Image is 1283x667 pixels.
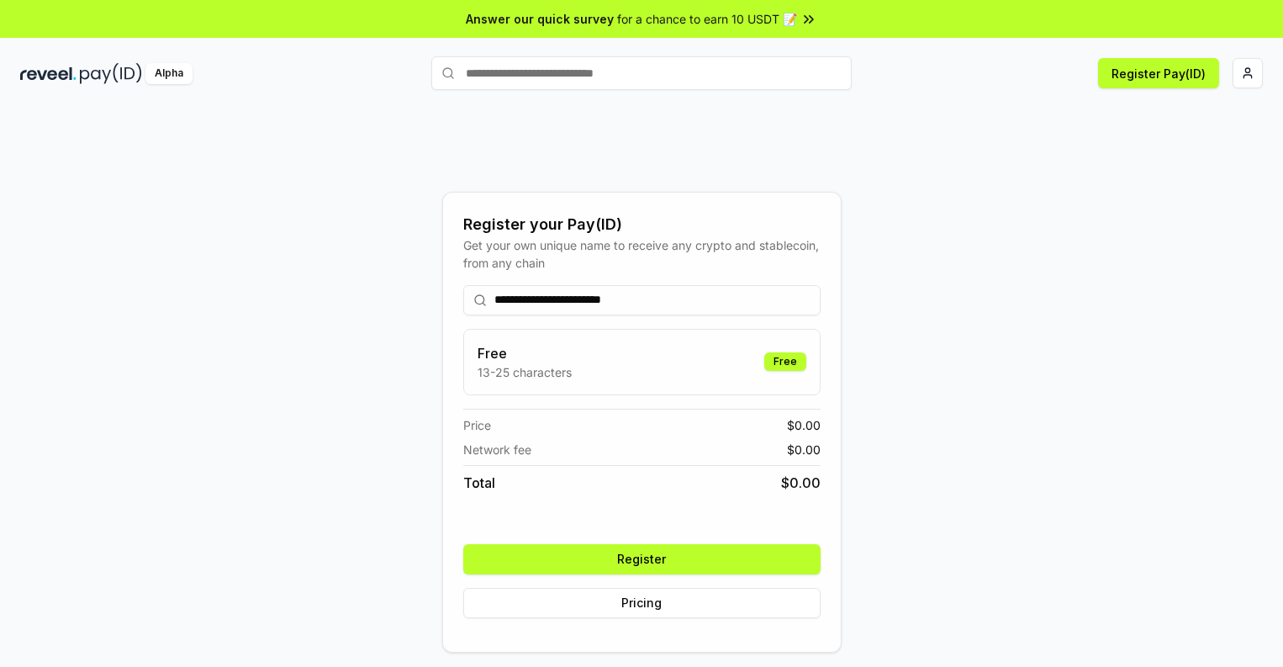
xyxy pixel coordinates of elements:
[80,63,142,84] img: pay_id
[781,473,821,493] span: $ 0.00
[478,343,572,363] h3: Free
[478,363,572,381] p: 13-25 characters
[463,441,531,458] span: Network fee
[463,213,821,236] div: Register your Pay(ID)
[463,416,491,434] span: Price
[787,416,821,434] span: $ 0.00
[145,63,193,84] div: Alpha
[20,63,77,84] img: reveel_dark
[764,352,806,371] div: Free
[463,544,821,574] button: Register
[463,588,821,618] button: Pricing
[1098,58,1219,88] button: Register Pay(ID)
[466,10,614,28] span: Answer our quick survey
[463,236,821,272] div: Get your own unique name to receive any crypto and stablecoin, from any chain
[463,473,495,493] span: Total
[787,441,821,458] span: $ 0.00
[617,10,797,28] span: for a chance to earn 10 USDT 📝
